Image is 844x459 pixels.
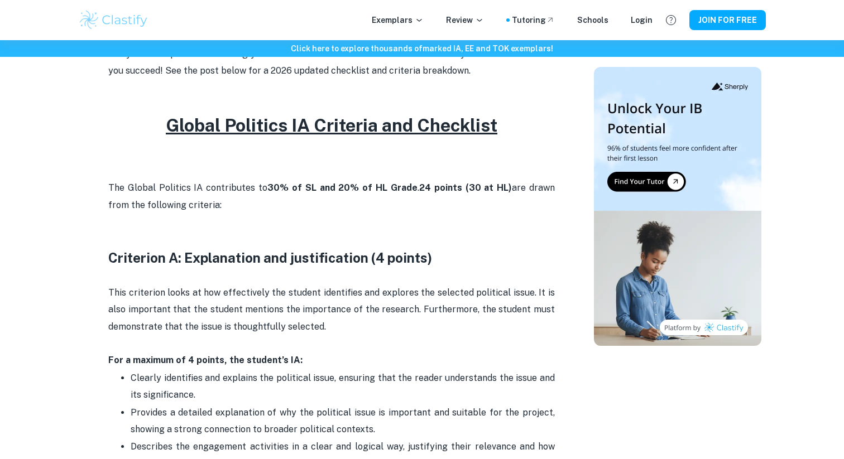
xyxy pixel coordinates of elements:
[131,404,555,438] p: Provides a detailed explanation of why the political issue is important and suitable for the proj...
[689,10,766,30] button: JOIN FOR FREE
[372,14,424,26] p: Exemplars
[131,370,555,404] p: Clearly identifies and explains the political issue, ensuring that the reader understands the iss...
[108,355,303,365] strong: For a maximum of 4 points, the student’s IA:
[166,115,497,136] u: Global Politics IA Criteria and Checklist
[267,182,418,193] strong: 30% of SL and 20% of HL Grade
[108,284,555,335] p: This criterion looks at how effectively the student identifies and explores the selected politica...
[577,14,608,26] a: Schools
[446,14,484,26] p: Review
[512,14,555,26] a: Tutoring
[661,11,680,30] button: Help and Feedback
[108,250,432,265] strong: Criterion A: Explanation and justification (4 points)
[2,42,842,55] h6: Click here to explore thousands of marked IA, EE and TOK exemplars !
[78,9,149,31] img: Clastify logo
[108,182,557,210] span: The Global Politics IA contributes to . are drawn from the following criteria:
[594,67,761,346] img: Thumbnail
[419,182,512,193] strong: 24 points (30 at HL)
[631,14,653,26] a: Login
